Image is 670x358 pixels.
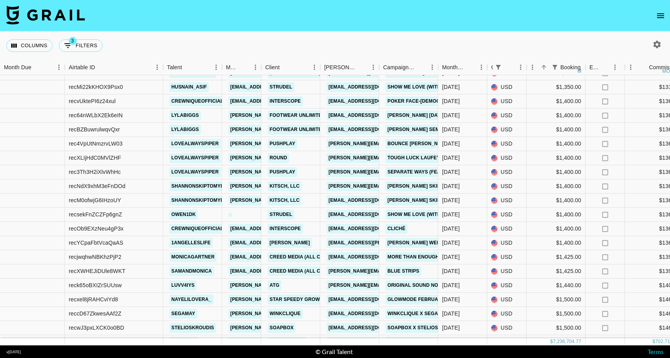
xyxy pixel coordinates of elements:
[265,60,280,75] div: Client
[385,210,640,220] a: Show Me Love (with Tyla) X WizTheMc & [PERSON_NAME] & bees & honey ([PERSON_NAME] brief)
[487,80,527,94] div: USD
[385,82,640,92] a: Show Me Love (with Tyla) X WizTheMc & [PERSON_NAME] & bees & honey ([PERSON_NAME] brief)
[487,279,527,293] div: USD
[442,324,460,332] div: May '25
[442,282,460,290] div: May '25
[527,208,586,222] div: $1,400.00
[327,153,455,163] a: [PERSON_NAME][EMAIL_ADDRESS][DOMAIN_NAME]
[527,151,586,165] div: $1,400.00
[268,210,294,220] a: Strudel
[538,62,549,73] button: Sort
[385,280,456,290] a: original sound notkayb
[261,60,320,75] div: Client
[250,61,261,73] button: Menu
[487,250,527,264] div: USD
[228,125,356,135] a: [PERSON_NAME][EMAIL_ADDRESS][DOMAIN_NAME]
[327,323,415,333] a: [EMAIL_ADDRESS][DOMAIN_NAME]
[268,196,301,205] a: Kitsch, LLC
[327,238,455,248] a: [EMAIL_ADDRESS][PERSON_NAME][DOMAIN_NAME]
[638,62,649,73] button: Sort
[69,98,116,105] div: recvUktePI6z24xul
[327,337,378,347] a: e@[DOMAIN_NAME]
[609,61,621,73] button: Menu
[226,60,239,75] div: Manager
[69,211,122,219] div: recsekFnZCZFp6gnZ
[69,197,121,205] div: recM0ofwjG6IHzoUY
[385,181,494,191] a: [PERSON_NAME] skip to my life x kitsch
[6,6,85,24] img: Grail Talent
[385,111,461,120] a: [PERSON_NAME] [DATE] Sale
[625,61,637,73] button: Menu
[59,39,103,52] button: Show filters
[228,82,316,92] a: [EMAIL_ADDRESS][DOMAIN_NAME]
[560,60,595,75] div: Booking Price
[169,82,209,92] a: husnain_asif
[268,181,301,191] a: Kitsch, LLC
[549,62,560,73] button: Show filters
[527,80,586,94] div: $1,350.00
[228,196,397,205] a: [PERSON_NAME][EMAIL_ADDRESS][PERSON_NAME][DOMAIN_NAME]
[169,266,214,276] a: samandmonica
[527,222,586,236] div: $1,400.00
[69,310,121,318] div: reccD67ZkwesAAf2Z
[69,69,126,77] div: recGFKscWNoWt7Ax4
[549,62,560,73] div: 1 active filter
[487,94,527,109] div: USD
[586,60,625,75] div: Expenses: Remove Commission?
[169,210,198,220] a: owen1dk
[487,109,527,123] div: USD
[169,125,201,135] a: lylabiggs
[491,60,493,75] div: Currency
[228,252,316,262] a: [EMAIL_ADDRESS][DOMAIN_NAME]
[527,335,586,349] div: $1,500.00
[69,296,118,304] div: recxel8jRAHCviYd8
[379,60,438,75] div: Campaign (Type)
[527,123,586,137] div: $1,400.00
[69,225,124,233] div: recOb9EXzNeu4gP3x
[228,266,316,276] a: [EMAIL_ADDRESS][DOMAIN_NAME]
[327,210,415,220] a: [EMAIL_ADDRESS][DOMAIN_NAME]
[442,154,460,162] div: May '25
[53,61,65,73] button: Menu
[222,60,261,75] div: Manager
[268,266,349,276] a: Creed Media (All Campaigns)
[442,60,464,75] div: Month Due
[268,238,312,248] a: [PERSON_NAME]
[69,37,77,45] span: 3
[442,183,460,190] div: May '25
[169,153,221,163] a: lovealwayspiper
[169,309,197,319] a: segamay
[487,335,527,349] div: USD
[527,109,586,123] div: $1,400.00
[527,321,586,335] div: $1,500.00
[69,282,122,290] div: reck65oBXIZrSUUsw
[515,61,527,73] button: Menu
[385,266,421,276] a: Blue Strips
[69,60,95,75] div: Airtable ID
[327,111,415,120] a: [EMAIL_ADDRESS][DOMAIN_NAME]
[600,62,611,73] button: Sort
[487,165,527,179] div: USD
[228,111,356,120] a: [PERSON_NAME][EMAIL_ADDRESS][DOMAIN_NAME]
[268,323,296,333] a: Soapbox
[169,323,216,333] a: stelioskroudis
[327,139,455,149] a: [PERSON_NAME][EMAIL_ADDRESS][DOMAIN_NAME]
[6,349,21,354] div: v [DATE]
[69,154,121,162] div: recXLIjHdC0MVlZHF
[169,139,221,149] a: lovealwayspiper
[385,295,446,304] a: Glowmode February
[169,280,196,290] a: luvv4iys
[316,348,353,356] div: © Grail Talent
[169,181,233,191] a: shannonskiptomylife
[487,222,527,236] div: USD
[268,139,297,149] a: PushPlay
[95,62,106,73] button: Sort
[169,295,213,304] a: nayelilovera_
[385,309,450,319] a: Winkclique x Segamay
[487,194,527,208] div: USD
[442,296,460,304] div: May '25
[169,252,217,262] a: monicagartner
[268,224,303,234] a: Interscope
[442,211,460,219] div: May '25
[69,324,124,332] div: recwJ3pxLXCK0o0BD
